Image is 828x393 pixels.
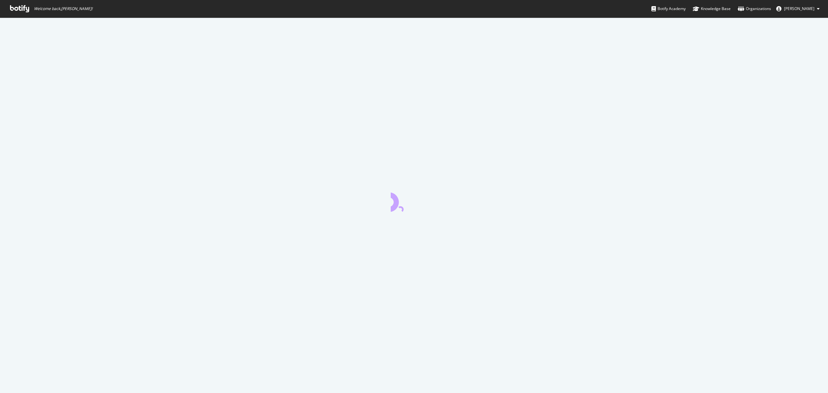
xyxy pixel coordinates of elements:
[34,6,93,11] span: Welcome back, [PERSON_NAME] !
[771,4,825,14] button: [PERSON_NAME]
[693,6,731,12] div: Knowledge Base
[738,6,771,12] div: Organizations
[651,6,686,12] div: Botify Academy
[784,6,814,11] span: Tess Healey
[391,188,437,212] div: animation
